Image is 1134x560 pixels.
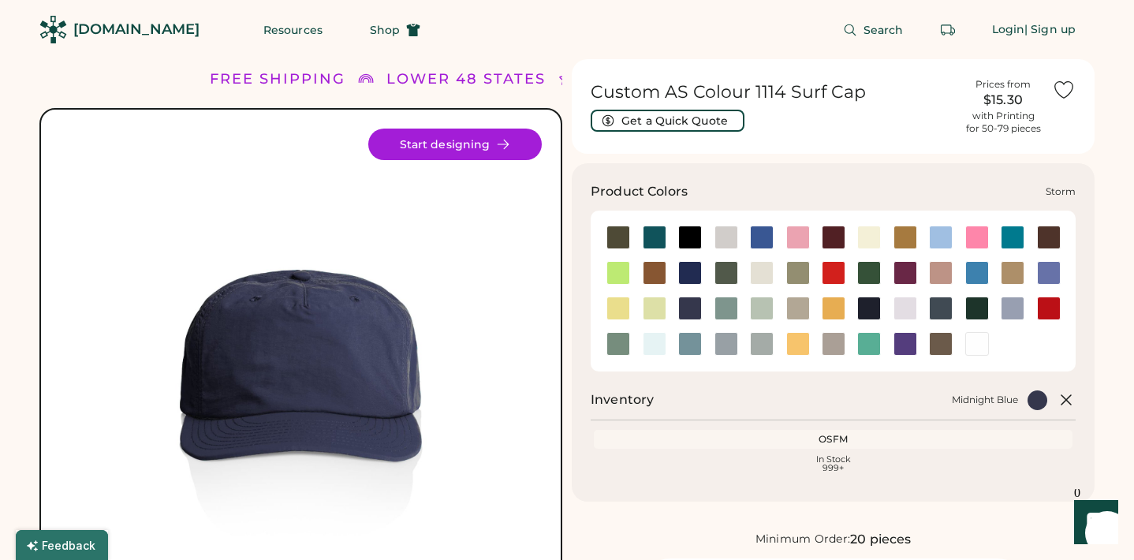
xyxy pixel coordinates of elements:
div: $15.30 [964,91,1043,110]
span: Shop [370,24,400,35]
button: Search [824,14,923,46]
div: Login [992,22,1025,38]
h1: Custom AS Colour 1114 Surf Cap [591,81,954,103]
button: Start designing [368,129,542,160]
button: Shop [351,14,439,46]
span: Search [864,24,904,35]
h3: Product Colors [591,182,688,201]
button: Get a Quick Quote [591,110,744,132]
div: Prices from [975,78,1031,91]
img: Rendered Logo - Screens [39,16,67,43]
div: Midnight Blue [952,394,1018,406]
div: FREE SHIPPING [210,69,345,90]
div: [DOMAIN_NAME] [73,20,200,39]
div: with Printing for 50-79 pieces [966,110,1041,135]
div: OSFM [597,433,1069,446]
h2: Inventory [591,390,654,409]
div: In Stock 999+ [597,455,1069,472]
div: Storm [1046,185,1076,198]
button: Retrieve an order [932,14,964,46]
div: LOWER 48 STATES [386,69,546,90]
button: Resources [244,14,341,46]
iframe: Front Chat [1059,489,1127,557]
div: Minimum Order: [755,532,851,547]
div: | Sign up [1024,22,1076,38]
div: 20 pieces [850,530,911,549]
